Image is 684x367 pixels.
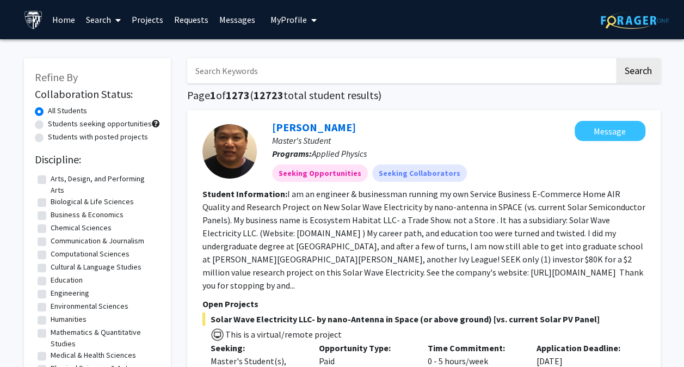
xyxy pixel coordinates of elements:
label: All Students [48,105,87,117]
mat-chip: Seeking Opportunities [272,164,368,182]
a: Search [81,1,126,39]
span: Applied Physics [312,148,367,159]
span: 1 [210,88,216,102]
label: Cultural & Language Studies [51,261,141,273]
p: Application Deadline: [537,341,629,354]
label: Business & Economics [51,209,124,221]
a: [PERSON_NAME] [272,120,356,134]
span: 12723 [254,88,284,102]
span: Master's Student [272,135,331,146]
a: Home [47,1,81,39]
h2: Discipline: [35,153,160,166]
label: Communication & Journalism [51,235,144,247]
label: Humanities [51,314,87,325]
a: Requests [169,1,214,39]
label: Biological & Life Sciences [51,196,134,207]
label: Chemical Sciences [51,222,112,234]
label: Students seeking opportunities [48,118,152,130]
button: Message Winston Vo [575,121,645,141]
p: Seeking: [211,341,303,354]
span: Solar Wave Electricity LLC- by nano-Antenna in Space (or above ground) [vs. current Solar PV Panel] [202,313,645,326]
fg-read-more: I am an engineer & businessman running my own Service Business E-Commerce Home AIR Quality and Re... [202,188,645,291]
span: 1273 [226,88,250,102]
iframe: Chat [8,318,46,359]
a: Projects [126,1,169,39]
p: Time Commitment: [428,341,520,354]
b: Student Information: [202,188,287,199]
button: Search [616,58,661,83]
label: Mathematics & Quantitative Studies [51,327,157,350]
span: My Profile [270,14,307,25]
span: Open Projects [202,298,258,309]
img: ForagerOne Logo [601,12,669,29]
label: Medical & Health Sciences [51,350,136,361]
h2: Collaboration Status: [35,88,160,101]
img: Johns Hopkins University Logo [24,10,43,29]
b: Programs: [272,148,312,159]
label: Environmental Sciences [51,301,128,312]
h1: Page of ( total student results) [187,89,661,102]
label: Education [51,274,83,286]
p: Opportunity Type: [319,341,411,354]
mat-chip: Seeking Collaborators [372,164,467,182]
label: Engineering [51,288,89,299]
label: Arts, Design, and Performing Arts [51,173,157,196]
span: This is a virtual/remote project [224,329,342,340]
label: Computational Sciences [51,248,130,260]
input: Search Keywords [187,58,614,83]
label: Students with posted projects [48,131,148,143]
span: Refine By [35,70,78,84]
a: Messages [214,1,261,39]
